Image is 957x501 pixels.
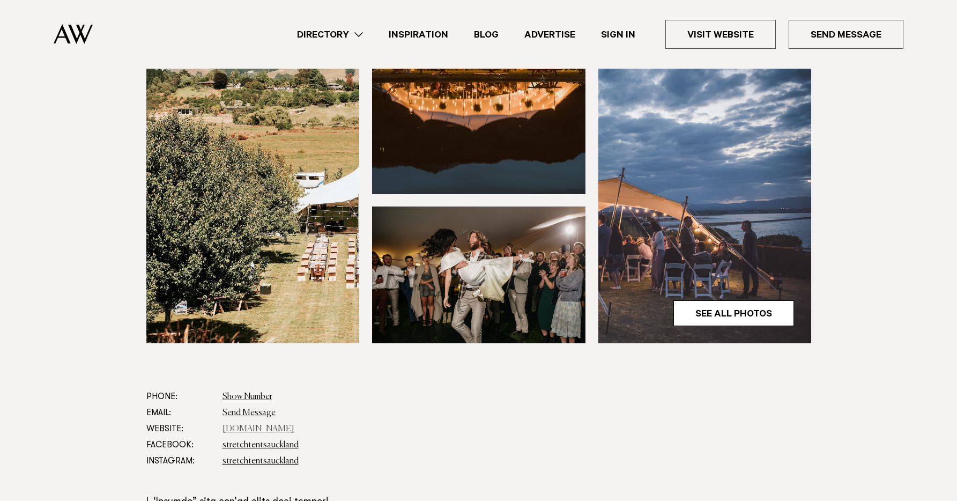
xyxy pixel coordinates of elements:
[222,457,299,466] a: stretchtentsauckland
[673,300,794,326] a: See All Photos
[222,393,272,401] a: Show Number
[54,24,93,44] img: Auckland Weddings Logo
[222,409,276,417] a: Send Message
[461,27,511,42] a: Blog
[146,405,214,421] dt: Email:
[511,27,588,42] a: Advertise
[588,27,648,42] a: Sign In
[789,20,903,49] a: Send Message
[665,20,776,49] a: Visit Website
[284,27,376,42] a: Directory
[146,421,214,437] dt: Website:
[376,27,461,42] a: Inspiration
[222,441,299,450] a: stretchtentsauckland
[146,437,214,453] dt: Facebook:
[146,453,214,469] dt: Instagram:
[222,425,294,433] a: [DOMAIN_NAME]
[146,389,214,405] dt: Phone:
